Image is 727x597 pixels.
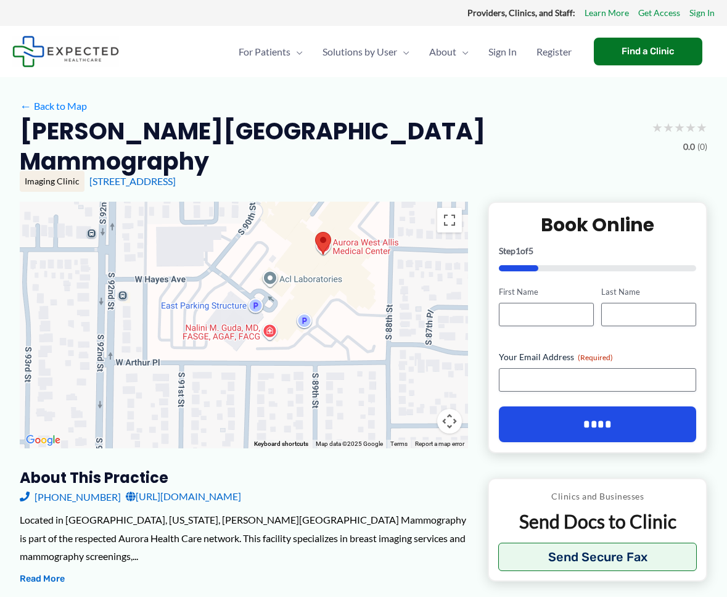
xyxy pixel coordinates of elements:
[578,353,613,362] span: (Required)
[527,30,581,73] a: Register
[638,5,680,21] a: Get Access
[498,543,697,571] button: Send Secure Fax
[290,30,303,73] span: Menu Toggle
[499,247,696,255] p: Step of
[20,97,87,115] a: ←Back to Map
[437,409,462,434] button: Map camera controls
[20,100,31,112] span: ←
[229,30,581,73] nav: Primary Site Navigation
[515,245,520,256] span: 1
[663,116,674,139] span: ★
[498,488,697,504] p: Clinics and Businesses
[536,30,572,73] span: Register
[20,511,468,566] div: Located in [GEOGRAPHIC_DATA], [US_STATE], [PERSON_NAME][GEOGRAPHIC_DATA] Mammography is part of t...
[437,208,462,233] button: Toggle fullscreen view
[685,116,696,139] span: ★
[239,30,290,73] span: For Patients
[20,572,65,587] button: Read More
[229,30,313,73] a: For PatientsMenu Toggle
[499,213,696,237] h2: Book Online
[89,175,176,187] a: [STREET_ADDRESS]
[652,116,663,139] span: ★
[20,116,642,177] h2: [PERSON_NAME][GEOGRAPHIC_DATA] Mammography
[594,38,702,65] a: Find a Clinic
[415,440,464,447] a: Report a map error
[20,487,121,506] a: [PHONE_NUMBER]
[499,351,696,363] label: Your Email Address
[696,116,707,139] span: ★
[419,30,479,73] a: AboutMenu Toggle
[601,286,696,298] label: Last Name
[674,116,685,139] span: ★
[585,5,629,21] a: Learn More
[254,440,308,448] button: Keyboard shortcuts
[488,30,517,73] span: Sign In
[316,440,383,447] span: Map data ©2025 Google
[456,30,469,73] span: Menu Toggle
[12,36,119,67] img: Expected Healthcare Logo - side, dark font, small
[528,245,533,256] span: 5
[322,30,397,73] span: Solutions by User
[23,432,64,448] a: Open this area in Google Maps (opens a new window)
[390,440,408,447] a: Terms (opens in new tab)
[683,139,695,155] span: 0.0
[689,5,715,21] a: Sign In
[498,509,697,533] p: Send Docs to Clinic
[20,171,84,192] div: Imaging Clinic
[429,30,456,73] span: About
[467,7,575,18] strong: Providers, Clinics, and Staff:
[697,139,707,155] span: (0)
[20,468,468,487] h3: About this practice
[23,432,64,448] img: Google
[313,30,419,73] a: Solutions by UserMenu Toggle
[126,487,241,506] a: [URL][DOMAIN_NAME]
[397,30,409,73] span: Menu Toggle
[499,286,594,298] label: First Name
[479,30,527,73] a: Sign In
